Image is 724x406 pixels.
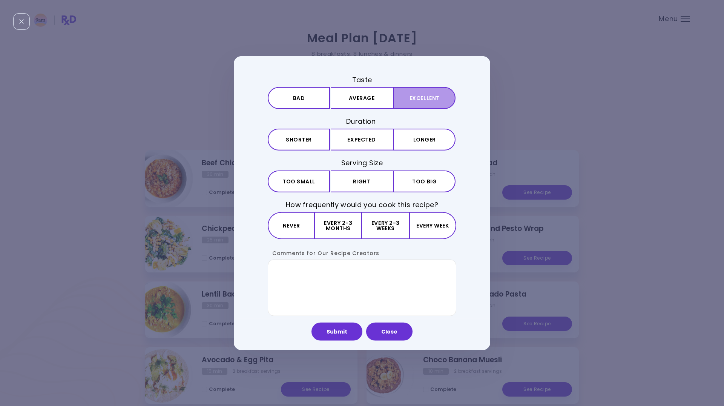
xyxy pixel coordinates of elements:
[393,129,456,151] button: Longer
[409,212,456,239] button: Every week
[268,249,379,257] label: Comments for Our Recipe Creators
[393,170,456,192] button: Too big
[331,87,393,109] button: Average
[331,129,393,151] button: Expected
[268,75,456,85] h3: Taste
[268,158,456,168] h3: Serving Size
[412,178,437,184] span: Too big
[268,87,330,109] button: Bad
[311,322,362,340] button: Submit
[362,212,409,239] button: Every 2-3 weeks
[315,212,362,239] button: Every 2-3 months
[268,200,456,209] h3: How frequently would you cook this recipe?
[13,13,30,30] div: Close
[366,322,413,340] button: Close
[268,212,315,239] button: Never
[282,178,315,184] span: Too small
[268,129,330,151] button: Shorter
[331,170,393,192] button: Right
[393,87,456,109] button: Excellent
[268,170,330,192] button: Too small
[268,117,456,126] h3: Duration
